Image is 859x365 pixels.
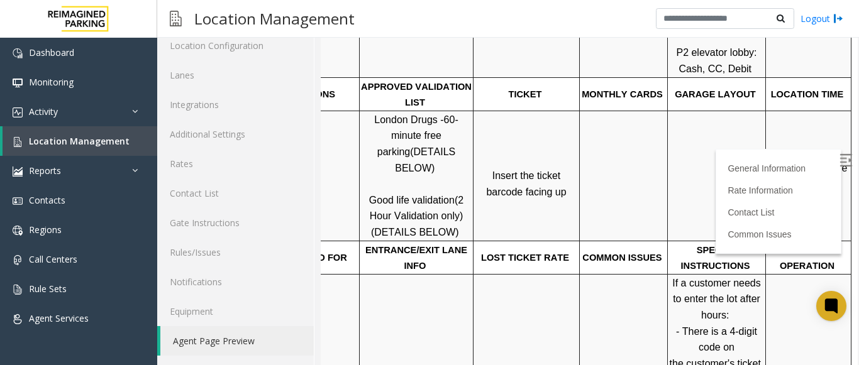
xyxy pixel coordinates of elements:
[407,136,485,146] a: General Information
[833,12,843,25] img: logout
[355,19,439,46] span: P2 elevator lobby: Cash, CC, Debit
[165,143,245,170] span: Insert the ticket barcode facing up
[157,60,314,90] a: Lanes
[157,31,314,60] a: Location Configuration
[188,62,221,72] span: TICKET
[74,119,138,146] span: (DETAILS BELOW)
[157,178,314,208] a: Contact List
[519,126,531,139] img: Open/Close Sidebar Menu
[13,107,23,117] img: 'icon'
[407,158,472,168] a: Rate Information
[29,312,89,324] span: Agent Services
[48,167,134,178] span: Good life validation
[13,137,23,147] img: 'icon'
[13,166,23,177] img: 'icon'
[157,297,314,326] a: Equipment
[157,237,314,267] a: Rules/Issues
[45,217,149,244] span: ENTRANCE/EXIT LANE INFO
[29,253,77,265] span: Call Centers
[349,298,443,341] span: - There is a 4-digit code on the customer's ticket.
[13,314,23,324] img: 'icon'
[57,87,138,129] span: 60-minute free parking
[13,226,23,236] img: 'icon'
[13,196,23,206] img: 'icon'
[354,62,435,72] span: GARAGE LAYOUT
[50,199,138,210] span: (DETAILS BELOW)
[13,48,23,58] img: 'icon'
[801,12,843,25] a: Logout
[29,76,74,88] span: Monitoring
[29,135,130,147] span: Location Management
[262,225,341,235] span: COMMON ISSUES
[13,255,23,265] img: 'icon'
[29,224,62,236] span: Regions
[188,3,361,34] h3: Location Management
[407,180,453,190] a: Contact List
[29,46,74,58] span: Dashboard
[157,119,314,149] a: Additional Settings
[160,225,248,235] span: LOST TICKET RATE
[13,78,23,88] img: 'icon'
[3,126,157,156] a: Location Management
[157,208,314,237] a: Gate Instructions
[170,3,182,34] img: pageIcon
[29,283,67,295] span: Rule Sets
[261,62,342,72] span: MONTHLY CARDS
[53,87,123,97] span: London Drugs -
[157,149,314,178] a: Rates
[29,165,61,177] span: Reports
[157,267,314,297] a: Notifications
[352,250,443,293] span: If a customer needs to enter the lot after hours:
[450,62,523,72] span: LOCATION TIME
[40,54,153,80] span: APPROVED VALIDATION LIST
[29,106,58,117] span: Activity
[157,90,314,119] a: Integrations
[160,326,314,356] a: Agent Page Preview
[407,202,470,212] a: Common Issues
[13,285,23,295] img: 'icon'
[29,194,65,206] span: Contacts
